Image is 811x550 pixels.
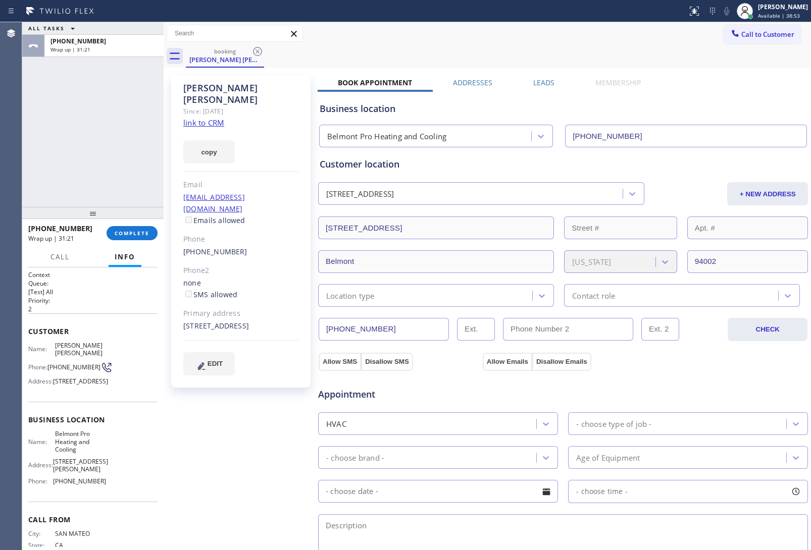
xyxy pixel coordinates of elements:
div: Contact role [572,290,615,301]
span: Call [50,252,70,261]
div: [PERSON_NAME] [758,3,808,11]
div: [STREET_ADDRESS] [183,320,299,332]
a: [EMAIL_ADDRESS][DOMAIN_NAME] [183,192,245,213]
div: Belmont Pro Heating and Cooling [327,131,446,142]
input: Address [318,216,554,239]
button: Disallow SMS [361,353,413,371]
span: COMPLETE [115,230,149,237]
div: [STREET_ADDRESS] [326,188,394,200]
button: EDIT [183,352,235,375]
span: Available | 38:53 [758,12,800,19]
input: Street # [564,216,677,239]
button: copy [183,140,235,163]
span: CA [55,541,106,549]
span: [STREET_ADDRESS] [53,377,108,385]
input: Ext. 2 [641,318,679,341]
div: Customer location [320,157,806,171]
div: Primary address [183,308,299,319]
span: Wrap up | 31:21 [50,46,90,53]
input: ZIP [687,250,808,273]
div: Location type [326,290,375,301]
span: Phone: [28,477,53,485]
input: Phone Number 2 [503,318,633,341]
span: Wrap up | 31:21 [28,234,74,243]
button: Info [109,247,141,267]
span: Call From [28,515,158,524]
span: Name: [28,345,55,353]
div: Age of Equipment [576,452,640,463]
span: [PHONE_NUMBER] [28,224,92,233]
p: [Test] All [28,288,158,296]
span: Name: [28,438,55,446]
button: Allow Emails [483,353,532,371]
span: State: [28,541,55,549]
span: [PHONE_NUMBER] [53,477,106,485]
label: Addresses [453,78,492,87]
span: [PHONE_NUMBER] [47,363,100,371]
label: Book Appointment [338,78,412,87]
button: Call [44,247,76,267]
span: City: [28,530,55,537]
div: - choose type of job - [576,418,651,429]
span: Address: [28,377,53,385]
span: EDIT [208,360,223,367]
span: Appointment [318,388,480,401]
span: SAN MATEO [55,530,106,537]
div: - choose brand - [326,452,384,463]
button: ALL TASKS [22,22,85,34]
span: Phone: [28,363,47,371]
label: Membership [595,78,641,87]
input: Apt. # [687,216,808,239]
h2: Queue: [28,279,158,288]
input: City [318,250,554,273]
span: [PERSON_NAME] [PERSON_NAME] [55,342,106,357]
label: SMS allowed [183,290,237,299]
span: Address: [28,461,53,469]
span: Info [115,252,135,261]
input: Phone Number [565,125,807,147]
input: Phone Number [319,318,449,341]
div: Business location [320,102,806,116]
h1: Context [28,270,158,279]
input: Emails allowed [185,216,192,223]
button: Mute [720,4,734,18]
span: [STREET_ADDRESS][PERSON_NAME] [53,458,108,473]
button: Allow SMS [319,353,361,371]
a: link to CRM [183,118,224,128]
label: Emails allowed [183,215,245,225]
div: Nikki Nikki [187,45,263,67]
span: Customer [28,326,158,336]
input: SMS allowed [185,291,192,297]
input: Search [167,25,302,41]
div: HVAC [326,418,346,429]
a: [PHONE_NUMBER] [183,247,247,256]
input: - choose date - [318,480,558,503]
span: Call to Customer [741,30,794,39]
div: Since: [DATE] [183,105,299,117]
span: Business location [28,415,158,424]
div: [PERSON_NAME] [PERSON_NAME] [183,82,299,105]
span: ALL TASKS [28,25,65,32]
div: booking [187,47,263,55]
button: Call to Customer [724,25,801,44]
p: 2 [28,305,158,313]
button: CHECK [728,318,807,341]
span: - choose time - [576,486,628,496]
h2: Priority: [28,296,158,305]
button: + NEW ADDRESS [727,182,808,205]
span: Belmont Pro Heating and Cooling [55,430,106,453]
div: Email [183,179,299,191]
div: none [183,278,299,301]
input: Ext. [457,318,495,341]
div: Phone [183,234,299,245]
div: Phone2 [183,265,299,277]
button: COMPLETE [107,226,158,240]
span: [PHONE_NUMBER] [50,37,106,45]
button: Disallow Emails [532,353,591,371]
div: [PERSON_NAME] [PERSON_NAME] [187,55,263,64]
label: Leads [533,78,554,87]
